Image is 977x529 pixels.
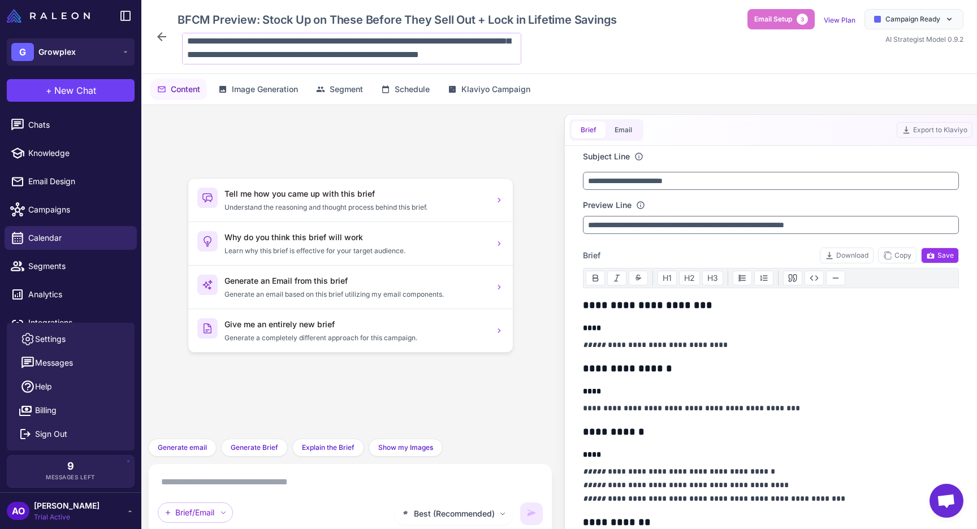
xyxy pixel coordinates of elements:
span: Email Setup [754,14,792,24]
p: Generate a completely different approach for this campaign. [224,333,488,343]
span: Growplex [38,46,76,58]
a: Calendar [5,226,137,250]
button: Segment [309,79,370,100]
a: Analytics [5,283,137,306]
span: Email Design [28,175,128,188]
a: View Plan [824,16,855,24]
span: [PERSON_NAME] [34,500,100,512]
button: Best (Recommended) [394,502,513,525]
a: Help [11,375,130,398]
span: Messages [35,357,73,369]
span: Campaign Ready [885,14,940,24]
span: Analytics [28,288,128,301]
span: Knowledge [28,147,128,159]
span: Generate Brief [231,443,278,453]
button: Explain the Brief [292,439,364,457]
img: Raleon Logo [7,9,90,23]
button: Save [921,248,959,263]
button: GGrowplex [7,38,135,66]
button: Content [150,79,207,100]
a: Campaigns [5,198,137,222]
span: + [46,84,52,97]
span: New Chat [54,84,96,97]
h3: Generate an Email from this brief [224,275,488,287]
button: Brief [572,122,606,138]
a: Email Design [5,170,137,193]
span: Explain the Brief [302,443,355,453]
div: Brief/Email [158,502,233,523]
a: Integrations [5,311,137,335]
span: Sign Out [35,428,67,440]
span: Content [171,83,200,96]
button: H2 [679,271,700,285]
span: Help [35,380,52,393]
span: Settings [35,333,66,345]
span: 3 [797,14,808,25]
span: Calendar [28,232,128,244]
button: Messages [11,351,130,375]
a: Segments [5,254,137,278]
p: Generate an email based on this brief utilizing my email components. [224,289,488,300]
p: Learn why this brief is effective for your target audience. [224,246,488,256]
span: Segments [28,260,128,272]
a: Knowledge [5,141,137,165]
div: Click to edit campaign name [173,9,621,31]
button: +New Chat [7,79,135,102]
label: Subject Line [583,150,630,163]
span: Integrations [28,316,128,329]
button: Image Generation [211,79,305,100]
span: Schedule [395,83,430,96]
button: H3 [702,271,723,285]
label: Preview Line [583,199,632,211]
span: Trial Active [34,512,100,522]
span: Generate email [158,443,207,453]
span: Klaviyo Campaign [461,83,530,96]
span: Image Generation [232,83,298,96]
p: Understand the reasoning and thought process behind this brief. [224,202,488,213]
h3: Tell me how you came up with this brief [224,188,488,200]
span: Best (Recommended) [414,508,495,520]
span: Campaigns [28,203,128,216]
span: Billing [35,404,57,417]
h3: Why do you think this brief will work [224,231,488,244]
span: AI Strategist Model 0.9.2 [885,35,963,44]
a: Raleon Logo [7,9,94,23]
span: Messages Left [46,473,96,482]
span: 9 [67,461,74,471]
div: Open chat [930,484,963,518]
span: Brief [583,249,600,262]
span: Show my Images [378,443,433,453]
button: Email [606,122,641,138]
button: H1 [658,271,677,285]
button: Sign Out [11,422,130,446]
span: Segment [330,83,363,96]
button: Generate Brief [221,439,288,457]
div: G [11,43,34,61]
h3: Give me an entirely new brief [224,318,488,331]
button: Export to Klaviyo [897,122,972,138]
button: Show my Images [369,439,443,457]
button: Copy [878,248,917,263]
button: Klaviyo Campaign [441,79,537,100]
span: Chats [28,119,128,131]
div: AO [7,502,29,520]
a: Chats [5,113,137,137]
span: Copy [883,250,911,261]
span: Save [926,250,954,261]
button: Generate email [148,439,217,457]
button: Email Setup3 [747,9,815,29]
button: Schedule [374,79,436,100]
button: Download [820,248,874,263]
